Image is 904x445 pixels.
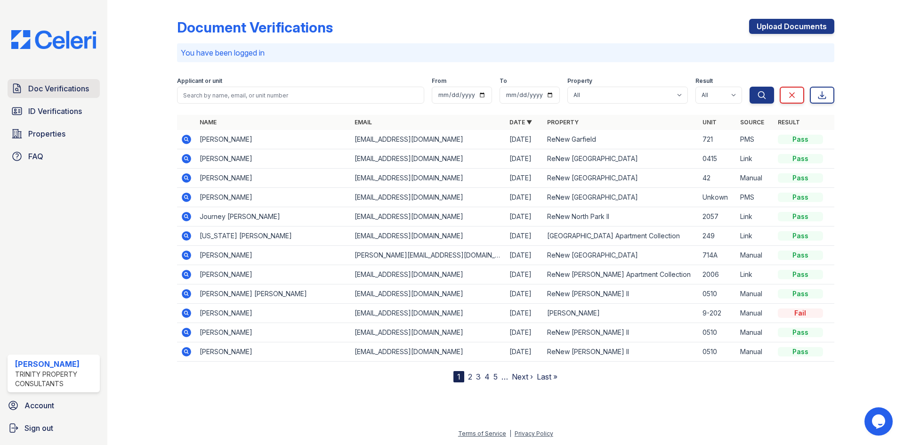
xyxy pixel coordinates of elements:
[493,372,498,381] a: 5
[351,207,506,227] td: [EMAIL_ADDRESS][DOMAIN_NAME]
[506,265,543,284] td: [DATE]
[749,19,834,34] a: Upload Documents
[778,193,823,202] div: Pass
[509,430,511,437] div: |
[196,246,351,265] td: [PERSON_NAME]
[177,19,333,36] div: Document Verifications
[543,149,698,169] td: ReNew [GEOGRAPHIC_DATA]
[506,284,543,304] td: [DATE]
[500,77,507,85] label: To
[778,289,823,299] div: Pass
[543,323,698,342] td: ReNew [PERSON_NAME] II
[506,342,543,362] td: [DATE]
[196,323,351,342] td: [PERSON_NAME]
[4,419,104,437] button: Sign out
[506,304,543,323] td: [DATE]
[351,246,506,265] td: [PERSON_NAME][EMAIL_ADDRESS][DOMAIN_NAME]
[501,371,508,382] span: …
[864,407,895,436] iframe: chat widget
[702,119,717,126] a: Unit
[4,396,104,415] a: Account
[4,30,104,49] img: CE_Logo_Blue-a8612792a0a2168367f1c8372b55b34899dd931a85d93a1a3d3e32e68fde9ad4.png
[699,284,736,304] td: 0510
[543,342,698,362] td: ReNew [PERSON_NAME] II
[200,119,217,126] a: Name
[736,227,774,246] td: Link
[699,149,736,169] td: 0415
[699,207,736,227] td: 2057
[196,188,351,207] td: [PERSON_NAME]
[351,227,506,246] td: [EMAIL_ADDRESS][DOMAIN_NAME]
[778,270,823,279] div: Pass
[351,323,506,342] td: [EMAIL_ADDRESS][DOMAIN_NAME]
[196,304,351,323] td: [PERSON_NAME]
[506,188,543,207] td: [DATE]
[736,188,774,207] td: PMS
[196,342,351,362] td: [PERSON_NAME]
[736,246,774,265] td: Manual
[736,149,774,169] td: Link
[351,304,506,323] td: [EMAIL_ADDRESS][DOMAIN_NAME]
[778,119,800,126] a: Result
[509,119,532,126] a: Date ▼
[506,207,543,227] td: [DATE]
[778,173,823,183] div: Pass
[537,372,557,381] a: Last »
[28,105,82,117] span: ID Verifications
[351,169,506,188] td: [EMAIL_ADDRESS][DOMAIN_NAME]
[699,188,736,207] td: Unkown
[543,284,698,304] td: ReNew [PERSON_NAME] II
[453,371,464,382] div: 1
[736,130,774,149] td: PMS
[468,372,472,381] a: 2
[506,246,543,265] td: [DATE]
[736,304,774,323] td: Manual
[740,119,764,126] a: Source
[543,207,698,227] td: ReNew North Park II
[567,77,592,85] label: Property
[196,169,351,188] td: [PERSON_NAME]
[177,77,222,85] label: Applicant or unit
[432,77,446,85] label: From
[778,135,823,144] div: Pass
[196,130,351,149] td: [PERSON_NAME]
[736,265,774,284] td: Link
[351,130,506,149] td: [EMAIL_ADDRESS][DOMAIN_NAME]
[699,342,736,362] td: 0510
[778,231,823,241] div: Pass
[543,227,698,246] td: [GEOGRAPHIC_DATA] Apartment Collection
[699,246,736,265] td: 714A
[351,149,506,169] td: [EMAIL_ADDRESS][DOMAIN_NAME]
[543,265,698,284] td: ReNew [PERSON_NAME] Apartment Collection
[515,430,553,437] a: Privacy Policy
[699,130,736,149] td: 721
[15,358,96,370] div: [PERSON_NAME]
[778,347,823,356] div: Pass
[547,119,579,126] a: Property
[181,47,831,58] p: You have been logged in
[15,370,96,388] div: Trinity Property Consultants
[458,430,506,437] a: Terms of Service
[196,227,351,246] td: [US_STATE] [PERSON_NAME]
[695,77,713,85] label: Result
[24,422,53,434] span: Sign out
[512,372,533,381] a: Next ›
[8,147,100,166] a: FAQ
[351,188,506,207] td: [EMAIL_ADDRESS][DOMAIN_NAME]
[196,207,351,227] td: Journey [PERSON_NAME]
[699,265,736,284] td: 2006
[778,308,823,318] div: Fail
[778,251,823,260] div: Pass
[28,83,89,94] span: Doc Verifications
[778,328,823,337] div: Pass
[351,284,506,304] td: [EMAIL_ADDRESS][DOMAIN_NAME]
[543,246,698,265] td: ReNew [GEOGRAPHIC_DATA]
[506,169,543,188] td: [DATE]
[699,304,736,323] td: 9-202
[736,342,774,362] td: Manual
[177,87,424,104] input: Search by name, email, or unit number
[476,372,481,381] a: 3
[8,124,100,143] a: Properties
[778,212,823,221] div: Pass
[699,227,736,246] td: 249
